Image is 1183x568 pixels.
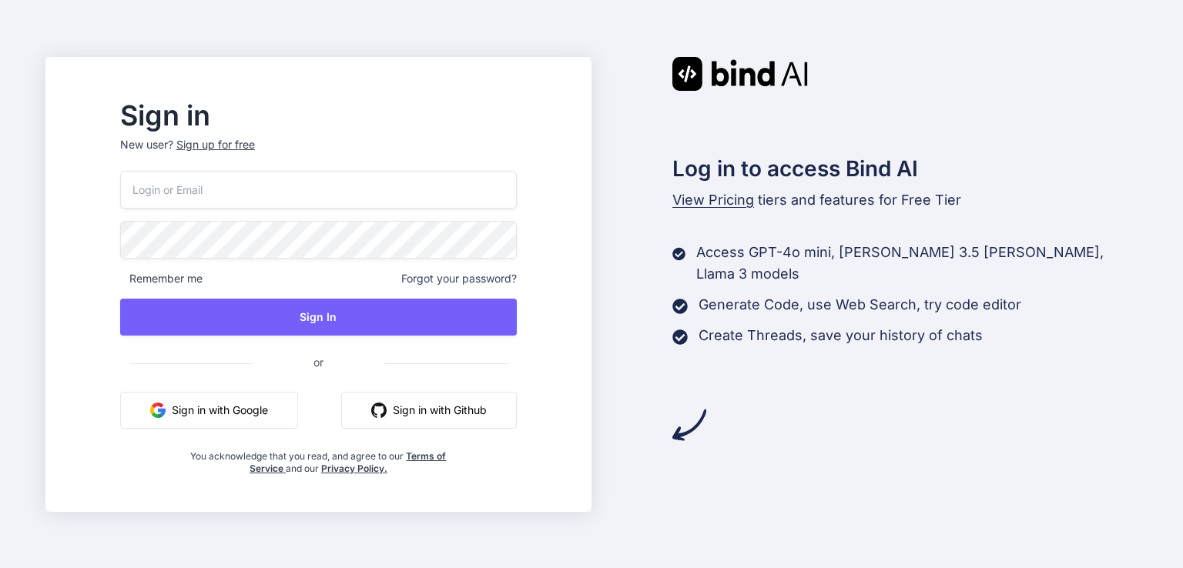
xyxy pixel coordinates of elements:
[672,57,808,91] img: Bind AI logo
[176,137,255,152] div: Sign up for free
[672,408,706,442] img: arrow
[699,325,983,346] p: Create Threads, save your history of chats
[186,441,451,475] div: You acknowledge that you read, and agree to our and our
[672,189,1138,211] p: tiers and features for Free Tier
[371,403,387,418] img: github
[120,137,517,171] p: New user?
[341,392,517,429] button: Sign in with Github
[120,103,517,128] h2: Sign in
[250,450,447,474] a: Terms of Service
[120,171,517,209] input: Login or Email
[150,403,166,418] img: google
[672,152,1138,185] h2: Log in to access Bind AI
[120,392,298,429] button: Sign in with Google
[699,294,1021,316] p: Generate Code, use Web Search, try code editor
[696,242,1138,285] p: Access GPT-4o mini, [PERSON_NAME] 3.5 [PERSON_NAME], Llama 3 models
[672,192,754,208] span: View Pricing
[401,271,517,286] span: Forgot your password?
[120,299,517,336] button: Sign In
[120,271,203,286] span: Remember me
[321,463,387,474] a: Privacy Policy.
[252,343,385,381] span: or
